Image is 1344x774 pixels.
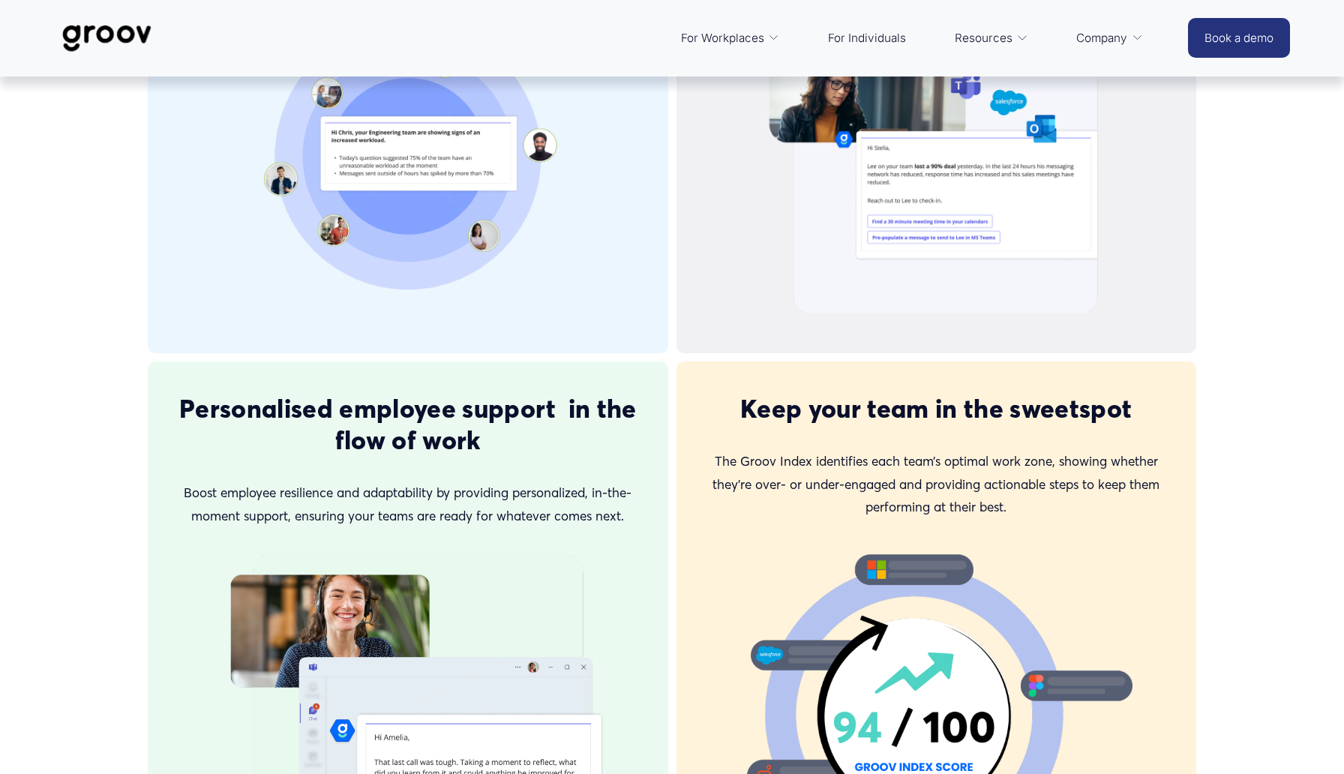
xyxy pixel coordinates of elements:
a: folder dropdown [673,20,787,56]
span: Company [1076,28,1127,49]
a: folder dropdown [1069,20,1150,56]
span: For Workplaces [681,28,764,49]
span: Personalised employee support in the flow of work [179,393,643,456]
a: For Individuals [820,20,913,56]
a: Book a demo [1188,18,1290,58]
img: Groov | Workplace Science Platform | Unlock Performance | Drive Results [54,13,160,63]
span: Boost employee resilience and adaptability by providing personalized, in-the-moment support, ensu... [184,484,631,523]
span: The Groov Index identifies each team’s optimal work zone, showing whether they’re over- or under-... [712,453,1163,514]
span: Resources [955,28,1012,49]
a: folder dropdown [947,20,1036,56]
span: Keep your team in the sweetspot [740,393,1132,424]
